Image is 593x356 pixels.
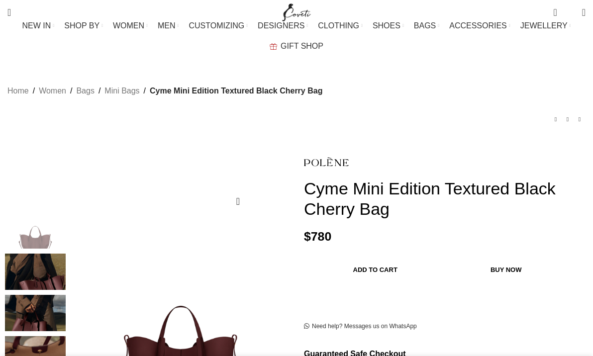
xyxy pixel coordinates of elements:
[7,85,29,97] a: Home
[39,85,66,97] a: Women
[189,16,248,36] a: CUSTOMIZING
[7,85,322,97] nav: Breadcrumb
[5,295,66,331] img: Polene bags
[22,16,55,36] a: NEW IN
[550,113,562,125] a: Previous product
[270,43,277,50] img: GiftBag
[5,212,66,249] img: Polene
[2,16,591,56] div: Main navigation
[318,21,359,30] span: CLOTHING
[280,7,313,16] a: Site logo
[304,150,349,174] img: Polene
[548,2,562,22] a: 0
[567,10,574,17] span: 0
[281,41,323,51] span: GIFT SHOP
[304,178,586,219] h1: Cyme Mini Edition Textured Black Cherry Bag
[22,21,51,30] span: NEW IN
[113,16,148,36] a: WOMEN
[520,21,568,30] span: JEWELLERY
[258,21,304,30] span: DESIGNERS
[309,260,441,280] button: Add to cart
[373,16,404,36] a: SHOES
[2,2,16,22] a: Search
[76,85,94,97] a: Bags
[104,85,139,97] a: Mini Bags
[158,16,179,36] a: MEN
[5,254,66,290] img: Polene bag
[414,21,436,30] span: BAGS
[446,260,566,280] button: Buy now
[150,85,322,97] span: Cyme Mini Edition Textured Black Cherry Bag
[574,113,586,125] a: Next product
[304,230,311,243] span: $
[304,323,417,331] a: Need help? Messages us on WhatsApp
[565,2,575,22] div: My Wishlist
[554,5,562,12] span: 0
[414,16,439,36] a: BAGS
[158,21,176,30] span: MEN
[64,16,103,36] a: SHOP BY
[449,21,507,30] span: ACCESSORIES
[258,16,308,36] a: DESIGNERS
[520,16,571,36] a: JEWELLERY
[270,36,323,56] a: GIFT SHOP
[304,230,331,243] bdi: 780
[64,21,99,30] span: SHOP BY
[373,21,400,30] span: SHOES
[318,16,363,36] a: CLOTHING
[189,21,244,30] span: CUSTOMIZING
[113,21,144,30] span: WOMEN
[449,16,510,36] a: ACCESSORIES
